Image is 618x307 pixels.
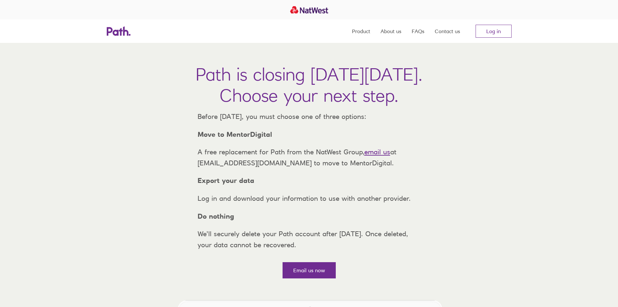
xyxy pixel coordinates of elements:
a: Product [352,19,370,43]
a: Log in [476,25,512,38]
p: We’ll securely delete your Path account after [DATE]. Once deleted, your data cannot be recovered. [192,228,426,250]
p: Log in and download your information to use with another provider. [192,193,426,204]
strong: Move to MentorDigital [198,130,272,138]
a: About us [381,19,401,43]
a: email us [364,148,390,156]
p: A free replacement for Path from the NatWest Group, at [EMAIL_ADDRESS][DOMAIN_NAME] to move to Me... [192,147,426,168]
p: Before [DATE], you must choose one of three options: [192,111,426,122]
a: FAQs [412,19,424,43]
a: Contact us [435,19,460,43]
h1: Path is closing [DATE][DATE]. Choose your next step. [196,64,422,106]
strong: Do nothing [198,212,234,220]
a: Email us now [283,262,336,278]
strong: Export your data [198,176,254,185]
